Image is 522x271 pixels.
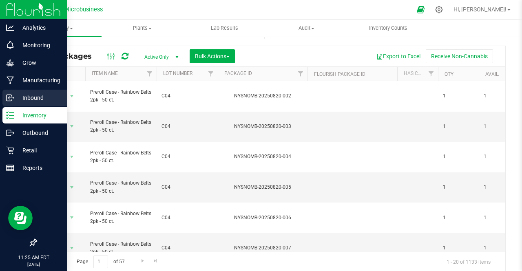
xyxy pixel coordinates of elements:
a: Lab Results [184,20,265,37]
a: Audit [265,20,347,37]
input: 1 [93,256,108,268]
p: Analytics [14,23,63,33]
a: Filter [204,67,218,81]
span: 1 [484,214,515,222]
div: NYSNOMB-20250820-006 [217,214,309,222]
p: Reports [14,163,63,173]
p: Monitoring [14,40,63,50]
button: Receive Non-Cannabis [426,49,493,63]
p: [DATE] [4,261,63,267]
inline-svg: Outbound [6,129,14,137]
span: select [67,121,77,132]
button: Bulk Actions [190,49,235,63]
a: Go to the next page [137,256,148,267]
span: Microbusiness [64,6,103,13]
a: Available [485,71,510,77]
a: Lot Number [163,71,192,76]
a: Go to the last page [150,256,161,267]
span: 1 [484,153,515,161]
span: Preroll Case - Rainbow Belts 2pk - 50 ct. [90,210,152,225]
p: Retail [14,145,63,155]
span: Preroll Case - Rainbow Belts 2pk - 50 ct. [90,179,152,195]
span: select [67,90,77,102]
span: Bulk Actions [195,53,230,59]
p: Inventory [14,110,63,120]
a: Qty [445,71,453,77]
span: 1 [484,183,515,191]
span: select [67,151,77,163]
span: 1 [443,244,474,252]
a: Filter [425,67,438,81]
span: C04 [161,123,213,130]
span: Open Ecommerce Menu [411,2,430,18]
button: Export to Excel [371,49,426,63]
span: Preroll Case - Rainbow Belts 2pk - 50 ct. [90,119,152,134]
inline-svg: Retail [6,146,14,154]
span: Inventory Counts [358,24,418,32]
div: NYSNOMB-20250820-005 [217,183,309,191]
span: Preroll Case - Rainbow Belts 2pk - 50 ct. [90,88,152,104]
inline-svg: Monitoring [6,41,14,49]
span: C04 [161,153,213,161]
inline-svg: Inbound [6,94,14,102]
span: 1 [443,123,474,130]
span: C04 [161,244,213,252]
inline-svg: Inventory [6,111,14,119]
p: Outbound [14,128,63,138]
a: Package ID [224,71,252,76]
span: select [67,212,77,223]
span: select [67,182,77,193]
span: Preroll Case - Rainbow Belts 2pk - 50 ct. [90,240,152,256]
span: C04 [161,214,213,222]
span: 1 [443,92,474,100]
div: NYSNOMB-20250820-004 [217,153,309,161]
span: All Packages [42,52,100,61]
a: Filter [143,67,157,81]
span: Preroll Case - Rainbow Belts 2pk - 50 ct. [90,149,152,165]
iframe: Resource center [8,206,33,230]
span: Lab Results [200,24,249,32]
span: 1 - 20 of 1133 items [440,256,497,268]
p: 11:25 AM EDT [4,254,63,261]
span: Audit [266,24,347,32]
span: Page of 57 [70,256,131,268]
div: NYSNOMB-20250820-003 [217,123,309,130]
span: select [67,242,77,254]
div: NYSNOMB-20250820-002 [217,92,309,100]
span: C04 [161,183,213,191]
inline-svg: Reports [6,164,14,172]
span: 1 [484,92,515,100]
th: Has COA [397,67,438,81]
p: Manufacturing [14,75,63,85]
span: 1 [443,214,474,222]
p: Grow [14,58,63,68]
p: Inbound [14,93,63,103]
span: 1 [484,123,515,130]
a: Item Name [92,71,118,76]
span: C04 [161,92,213,100]
a: Flourish Package ID [314,71,365,77]
inline-svg: Analytics [6,24,14,32]
span: Hi, [PERSON_NAME]! [453,6,507,13]
div: Manage settings [434,6,444,13]
inline-svg: Manufacturing [6,76,14,84]
a: Inventory Counts [347,20,429,37]
span: 1 [443,183,474,191]
span: 1 [443,153,474,161]
span: Plants [102,24,183,32]
inline-svg: Grow [6,59,14,67]
a: Plants [102,20,184,37]
div: NYSNOMB-20250820-007 [217,244,309,252]
a: Filter [294,67,307,81]
span: 1 [484,244,515,252]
